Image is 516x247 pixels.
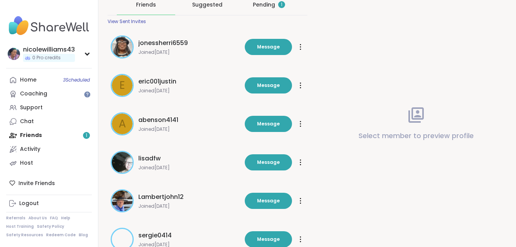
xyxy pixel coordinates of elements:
img: jonessherri6559 [112,37,133,57]
a: FAQ [50,215,58,221]
a: Safety Resources [6,232,43,238]
img: lisadfw [112,152,133,173]
span: Lambertjohn12 [138,192,184,202]
div: Activity [20,145,40,153]
button: Message [245,193,292,209]
a: Redeem Code [46,232,76,238]
span: Message [257,120,280,127]
button: Message [245,116,292,132]
span: abenson4141 [138,115,178,125]
img: nicolewilliams43 [8,48,20,60]
div: Logout [19,200,39,207]
div: nicolewilliams43 [23,45,75,54]
span: 1 [281,2,282,8]
span: Message [257,197,280,204]
div: Coaching [20,90,47,98]
div: Home [20,76,37,84]
div: Support [20,104,43,112]
a: Host [6,156,92,170]
span: 0 Pro credits [32,55,61,61]
div: Chat [20,118,34,125]
div: Host [20,159,33,167]
span: e [119,77,125,93]
a: Activity [6,142,92,156]
div: Pending [253,1,285,8]
p: Select member to preview profile [358,130,474,141]
button: Message [245,154,292,170]
a: Blog [79,232,88,238]
span: Joined [DATE] [138,165,240,171]
span: Joined [DATE] [138,126,240,132]
a: Logout [6,197,92,210]
a: Home3Scheduled [6,73,92,87]
div: View Sent Invites [108,18,146,25]
a: Coaching [6,87,92,101]
img: ShareWell Nav Logo [6,12,92,39]
a: Referrals [6,215,25,221]
img: Lambertjohn12 [112,190,133,211]
span: Joined [DATE] [138,49,240,55]
a: Help [61,215,70,221]
span: a [119,116,126,132]
iframe: Spotlight [84,91,90,97]
a: Support [6,101,92,115]
a: Host Training [6,224,34,229]
span: Message [257,82,280,89]
button: Message [245,77,292,93]
span: sergie0414 [138,231,172,240]
span: Message [257,236,280,243]
span: Message [257,159,280,166]
a: Chat [6,115,92,129]
span: eric001justin [138,77,176,86]
span: Message [257,43,280,50]
span: 3 Scheduled [63,77,90,83]
span: Joined [DATE] [138,88,240,94]
span: Joined [DATE] [138,203,240,209]
a: About Us [28,215,47,221]
span: Friends [136,1,156,8]
span: lisadfw [138,154,161,163]
a: Safety Policy [37,224,64,229]
button: Message [245,39,292,55]
div: Invite Friends [6,176,92,190]
span: jonessherri6559 [138,38,188,48]
span: Suggested [192,1,222,8]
